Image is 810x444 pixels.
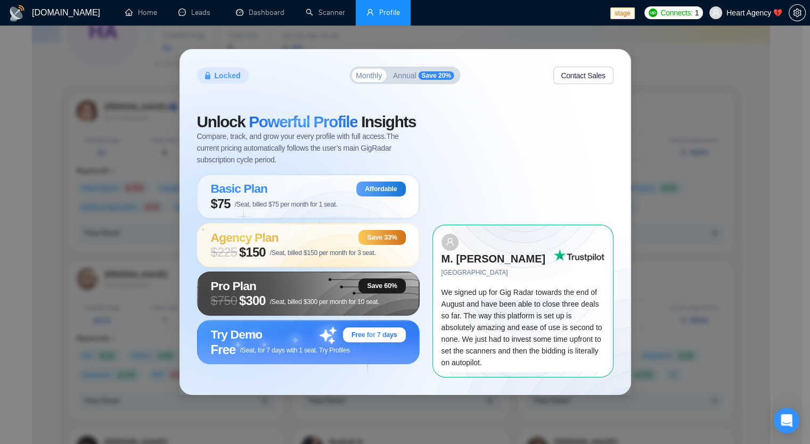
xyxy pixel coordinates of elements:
span: user [712,9,719,17]
strong: M. [PERSON_NAME] [441,253,546,265]
span: Save 60% [367,282,397,290]
button: AnnualSave 20% [389,69,459,82]
span: Pro Plan [211,279,257,293]
span: user [446,237,454,246]
a: setting [789,9,806,17]
img: logo [9,5,26,22]
span: Compare, track, and grow your every profile with full access. The current pricing automatically f... [197,130,420,166]
span: /Seat, billed $75 per month for 1 seat. [235,201,338,208]
span: Affordable [365,185,397,193]
span: Free for 7 days [351,331,397,339]
img: upwork-logo.png [649,9,657,17]
span: Save 20% [419,71,454,80]
span: Save 33% [367,233,397,242]
span: We signed up for Gig Radar towards the end of August and have been able to close three deals so f... [441,288,602,367]
button: Contact Sales [553,67,613,84]
span: /Seat, billed $150 per month for 3 seat. [270,249,376,257]
span: user [366,9,374,16]
span: Locked [215,70,241,81]
span: Agency Plan [211,231,279,244]
button: Monthly [351,69,386,82]
a: dashboardDashboard [236,8,284,17]
span: Profile [379,8,400,17]
span: Basic Plan [211,182,268,195]
a: homeHome [125,8,157,17]
span: Connects: [660,7,692,19]
a: messageLeads [178,8,215,17]
span: [GEOGRAPHIC_DATA] [441,268,553,278]
img: Trust Pilot [553,249,604,262]
span: Unlock Insights [197,113,416,130]
a: searchScanner [306,8,345,17]
span: Free [211,342,236,357]
span: /Seat, for 7 days with 1 seat. Try Profiles [240,347,349,354]
span: /Seat, billed $300 per month for 10 seat. [270,298,380,306]
span: $300 [239,293,266,308]
span: stage [610,7,634,19]
span: Try Demo [211,327,263,341]
span: $150 [239,245,266,260]
button: setting [789,4,806,21]
span: $ 750 [211,293,238,308]
span: $75 [211,196,231,211]
span: Annual [393,72,416,79]
span: Powerful Profile [249,113,357,130]
span: 1 [695,7,699,19]
span: $ 225 [211,245,238,260]
span: Monthly [356,72,382,79]
span: setting [789,9,805,17]
div: Open Intercom Messenger [774,408,799,433]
